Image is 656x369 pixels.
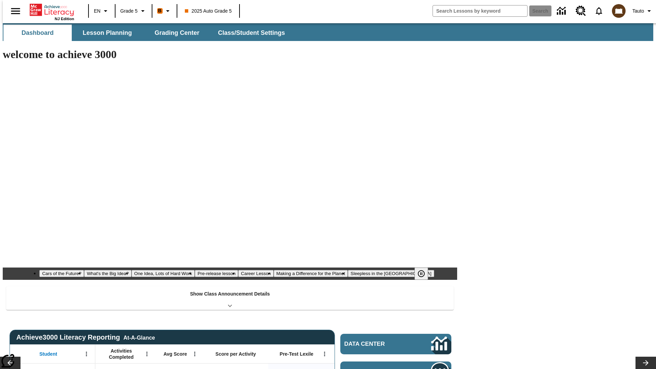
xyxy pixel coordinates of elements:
[154,5,175,17] button: Boost Class color is orange. Change class color
[414,268,428,280] button: Pause
[3,23,653,41] div: SubNavbar
[30,3,74,17] a: Home
[190,290,270,298] p: Show Class Announcement Details
[190,349,200,359] button: Open Menu
[319,349,330,359] button: Open Menu
[55,17,74,21] span: NJ Edition
[195,270,238,277] button: Slide 4 Pre-release lesson
[612,4,626,18] img: avatar image
[81,349,92,359] button: Open Menu
[3,25,291,41] div: SubNavbar
[30,2,74,21] div: Home
[348,270,434,277] button: Slide 7 Sleepless in the Animal Kingdom
[433,5,527,16] input: search field
[553,2,572,20] a: Data Center
[572,2,590,20] a: Resource Center, Will open in new tab
[280,351,314,357] span: Pre-Test Lexile
[340,334,451,354] a: Data Center
[123,333,155,341] div: At-A-Glance
[22,29,54,37] span: Dashboard
[143,25,211,41] button: Grading Center
[94,8,100,15] span: EN
[99,348,144,360] span: Activities Completed
[632,8,644,15] span: Tauto
[238,270,273,277] button: Slide 5 Career Lesson
[274,270,348,277] button: Slide 6 Making a Difference for the Planet
[3,48,457,61] h1: welcome to achieve 3000
[91,5,113,17] button: Language: EN, Select a language
[16,333,155,341] span: Achieve3000 Literacy Reporting
[185,8,232,15] span: 2025 Auto Grade 5
[39,270,84,277] button: Slide 1 Cars of the Future?
[344,341,408,347] span: Data Center
[6,286,454,310] div: Show Class Announcement Details
[590,2,608,20] a: Notifications
[39,351,57,357] span: Student
[73,25,141,41] button: Lesson Planning
[84,270,132,277] button: Slide 2 What's the Big Idea?
[120,8,138,15] span: Grade 5
[158,6,162,15] span: B
[132,270,195,277] button: Slide 3 One Idea, Lots of Hard Work
[154,29,199,37] span: Grading Center
[218,29,285,37] span: Class/Student Settings
[5,1,26,21] button: Open side menu
[118,5,150,17] button: Grade: Grade 5, Select a grade
[635,357,656,369] button: Lesson carousel, Next
[3,25,72,41] button: Dashboard
[213,25,290,41] button: Class/Student Settings
[630,5,656,17] button: Profile/Settings
[163,351,187,357] span: Avg Score
[216,351,256,357] span: Score per Activity
[83,29,132,37] span: Lesson Planning
[142,349,152,359] button: Open Menu
[414,268,435,280] div: Pause
[608,2,630,20] button: Select a new avatar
